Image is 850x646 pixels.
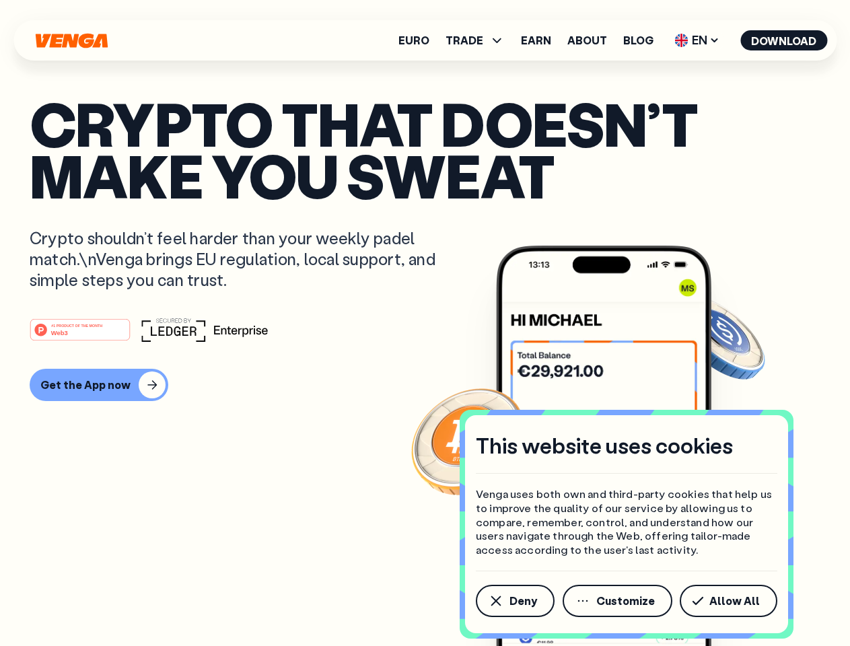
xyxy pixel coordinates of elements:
a: Earn [521,35,551,46]
img: Bitcoin [409,380,530,501]
a: Blog [623,35,653,46]
button: Get the App now [30,369,168,401]
p: Venga uses both own and third-party cookies that help us to improve the quality of our service by... [476,487,777,557]
button: Deny [476,585,555,617]
button: Customize [563,585,672,617]
a: #1 PRODUCT OF THE MONTHWeb3 [30,326,131,344]
button: Download [740,30,827,50]
tspan: Web3 [51,328,68,336]
div: Get the App now [40,378,131,392]
a: About [567,35,607,46]
span: Allow All [709,596,760,606]
span: Customize [596,596,655,606]
svg: Home [34,33,109,48]
tspan: #1 PRODUCT OF THE MONTH [51,323,102,327]
p: Crypto shouldn’t feel harder than your weekly padel match.\nVenga brings EU regulation, local sup... [30,227,455,291]
img: flag-uk [674,34,688,47]
span: TRADE [446,35,483,46]
button: Allow All [680,585,777,617]
span: EN [670,30,724,51]
p: Crypto that doesn’t make you sweat [30,98,820,201]
h4: This website uses cookies [476,431,733,460]
a: Get the App now [30,369,820,401]
a: Euro [398,35,429,46]
img: USDC coin [671,289,768,386]
span: TRADE [446,32,505,48]
span: Deny [509,596,537,606]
